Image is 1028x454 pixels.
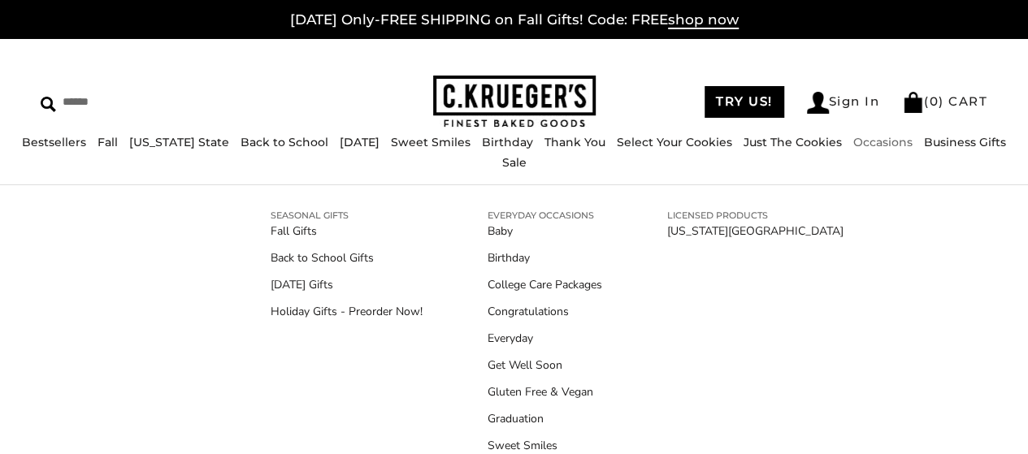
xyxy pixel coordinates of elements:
[271,223,423,240] a: Fall Gifts
[22,135,86,149] a: Bestsellers
[482,135,533,149] a: Birthday
[488,357,602,374] a: Get Well Soon
[433,76,596,128] img: C.KRUEGER'S
[488,383,602,400] a: Gluten Free & Vegan
[544,135,605,149] a: Thank You
[807,92,829,114] img: Account
[617,135,732,149] a: Select Your Cookies
[902,92,924,113] img: Bag
[271,303,423,320] a: Holiday Gifts - Preorder Now!
[705,86,784,118] a: TRY US!
[668,11,739,29] span: shop now
[41,89,258,115] input: Search
[488,276,602,293] a: College Care Packages
[290,11,739,29] a: [DATE] Only-FREE SHIPPING on Fall Gifts! Code: FREEshop now
[488,208,602,223] a: EVERYDAY OCCASIONS
[488,249,602,266] a: Birthday
[340,135,380,149] a: [DATE]
[667,223,844,240] a: [US_STATE][GEOGRAPHIC_DATA]
[924,135,1006,149] a: Business Gifts
[902,93,987,109] a: (0) CART
[271,276,423,293] a: [DATE] Gifts
[488,303,602,320] a: Congratulations
[930,93,939,109] span: 0
[271,208,423,223] a: SEASONAL GIFTS
[502,155,527,170] a: Sale
[744,135,842,149] a: Just The Cookies
[271,249,423,266] a: Back to School Gifts
[807,92,880,114] a: Sign In
[667,208,844,223] a: LICENSED PRODUCTS
[488,410,602,427] a: Graduation
[98,135,118,149] a: Fall
[488,330,602,347] a: Everyday
[241,135,328,149] a: Back to School
[853,135,913,149] a: Occasions
[488,223,602,240] a: Baby
[488,437,602,454] a: Sweet Smiles
[129,135,229,149] a: [US_STATE] State
[41,97,56,112] img: Search
[391,135,471,149] a: Sweet Smiles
